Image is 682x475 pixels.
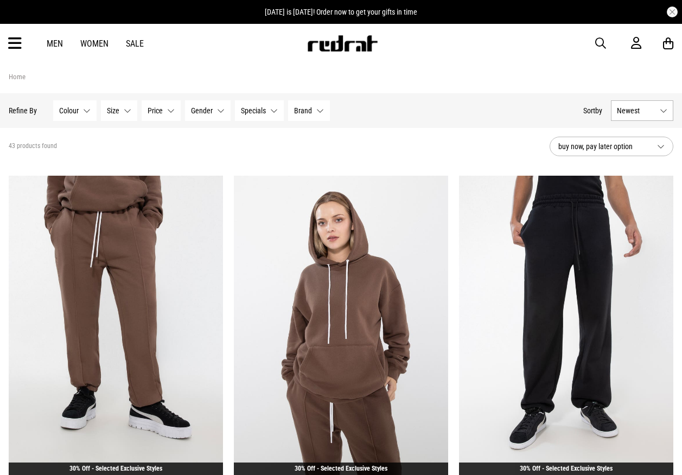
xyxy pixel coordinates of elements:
a: Men [47,38,63,49]
a: Sale [126,38,144,49]
button: Sortby [583,104,602,117]
button: Colour [53,100,97,121]
button: Gender [185,100,231,121]
span: Newest [617,106,655,115]
span: [DATE] is [DATE]! Order now to get your gifts in time [265,8,417,16]
a: 30% Off - Selected Exclusive Styles [520,465,613,472]
span: Brand [294,106,312,115]
a: 30% Off - Selected Exclusive Styles [295,465,387,472]
span: buy now, pay later option [558,140,648,153]
button: buy now, pay later option [550,137,673,156]
span: Price [148,106,163,115]
button: Size [101,100,137,121]
span: by [595,106,602,115]
p: Refine By [9,106,37,115]
a: Home [9,73,26,81]
span: Specials [241,106,266,115]
img: Redrat logo [307,35,378,52]
button: Newest [611,100,673,121]
span: 43 products found [9,142,57,151]
button: Price [142,100,181,121]
a: Women [80,38,109,49]
button: Specials [235,100,284,121]
button: Brand [288,100,330,121]
span: Size [107,106,119,115]
span: Colour [59,106,79,115]
span: Gender [191,106,213,115]
a: 30% Off - Selected Exclusive Styles [69,465,162,472]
